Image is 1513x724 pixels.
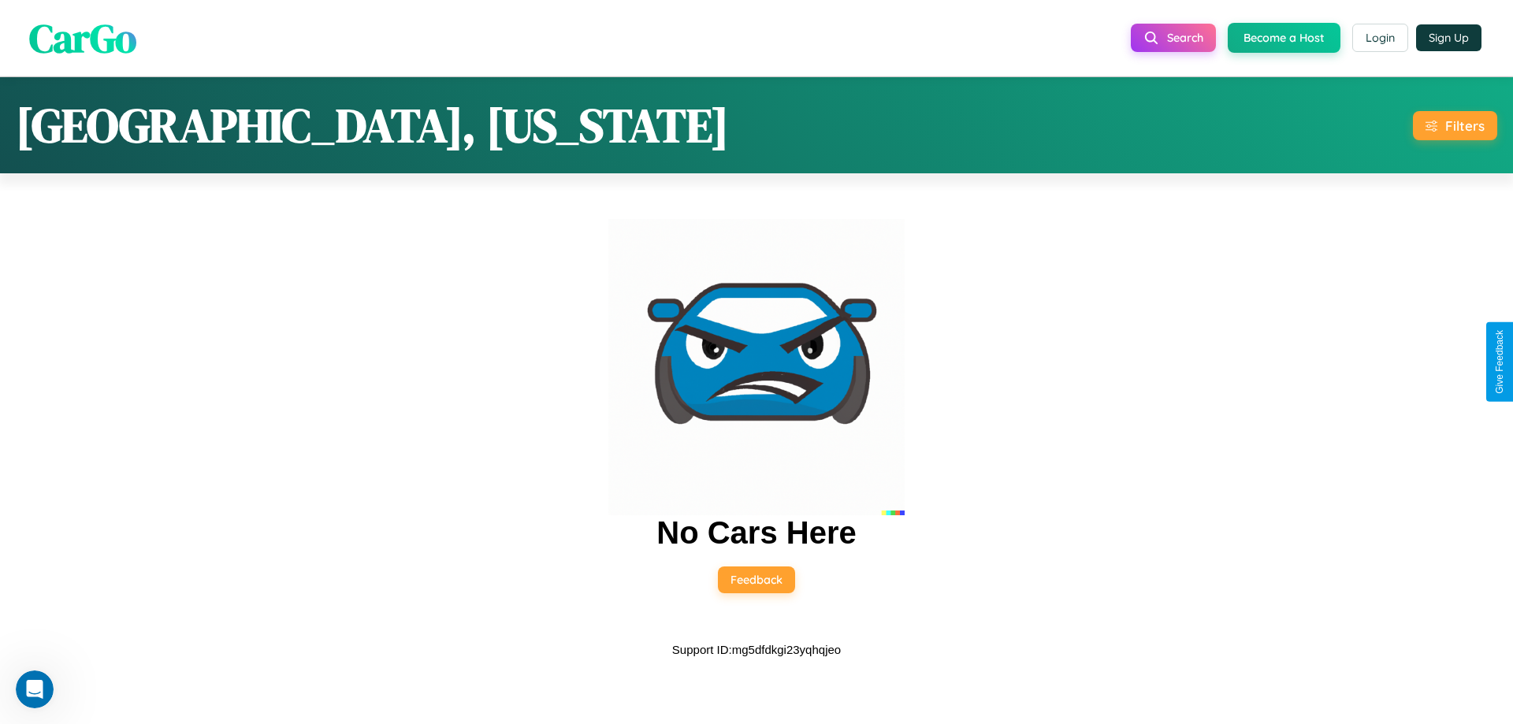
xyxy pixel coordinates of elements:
iframe: Intercom live chat [16,670,54,708]
span: Search [1167,31,1203,45]
button: Filters [1413,111,1497,140]
button: Search [1131,24,1216,52]
h2: No Cars Here [656,515,856,551]
div: Give Feedback [1494,330,1505,394]
h1: [GEOGRAPHIC_DATA], [US_STATE] [16,93,729,158]
div: Filters [1445,117,1485,134]
button: Feedback [718,566,795,593]
img: car [608,219,905,515]
button: Sign Up [1416,24,1481,51]
p: Support ID: mg5dfdkgi23yqhqjeo [672,639,841,660]
button: Login [1352,24,1408,52]
span: CarGo [29,10,136,65]
button: Become a Host [1228,23,1340,53]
